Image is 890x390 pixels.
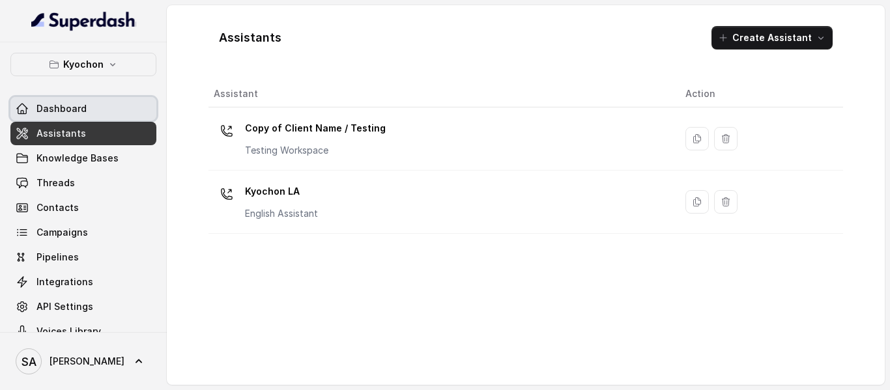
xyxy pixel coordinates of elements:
[36,275,93,288] span: Integrations
[10,343,156,380] a: [PERSON_NAME]
[50,355,124,368] span: [PERSON_NAME]
[36,325,101,338] span: Voices Library
[10,122,156,145] a: Assistants
[219,27,281,48] h1: Assistants
[10,270,156,294] a: Integrations
[10,146,156,170] a: Knowledge Bases
[10,53,156,76] button: Kyochon
[36,300,93,313] span: API Settings
[245,181,318,202] p: Kyochon LA
[208,81,675,107] th: Assistant
[36,152,119,165] span: Knowledge Bases
[245,118,386,139] p: Copy of Client Name / Testing
[10,171,156,195] a: Threads
[10,97,156,120] a: Dashboard
[36,102,87,115] span: Dashboard
[10,295,156,318] a: API Settings
[36,251,79,264] span: Pipelines
[10,221,156,244] a: Campaigns
[63,57,104,72] p: Kyochon
[245,207,318,220] p: English Assistant
[10,196,156,219] a: Contacts
[36,176,75,189] span: Threads
[245,144,386,157] p: Testing Workspace
[22,355,36,369] text: SA
[675,81,843,107] th: Action
[36,226,88,239] span: Campaigns
[10,245,156,269] a: Pipelines
[10,320,156,343] a: Voices Library
[36,127,86,140] span: Assistants
[31,10,136,31] img: light.svg
[711,26,833,49] button: Create Assistant
[36,201,79,214] span: Contacts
